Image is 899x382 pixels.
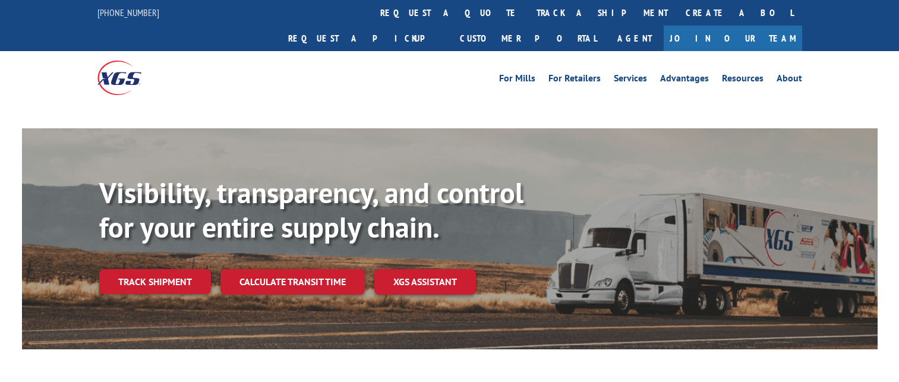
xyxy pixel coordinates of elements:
a: Join Our Team [664,26,802,51]
a: Agent [605,26,664,51]
a: [PHONE_NUMBER] [97,7,159,18]
a: For Mills [499,74,535,87]
a: XGS ASSISTANT [374,269,476,295]
a: About [777,74,802,87]
a: Calculate transit time [220,269,365,295]
a: For Retailers [548,74,601,87]
a: Advantages [660,74,709,87]
a: Services [614,74,647,87]
a: Resources [722,74,764,87]
b: Visibility, transparency, and control for your entire supply chain. [99,174,523,245]
a: Track shipment [99,269,211,294]
a: Customer Portal [451,26,605,51]
a: Request a pickup [279,26,451,51]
